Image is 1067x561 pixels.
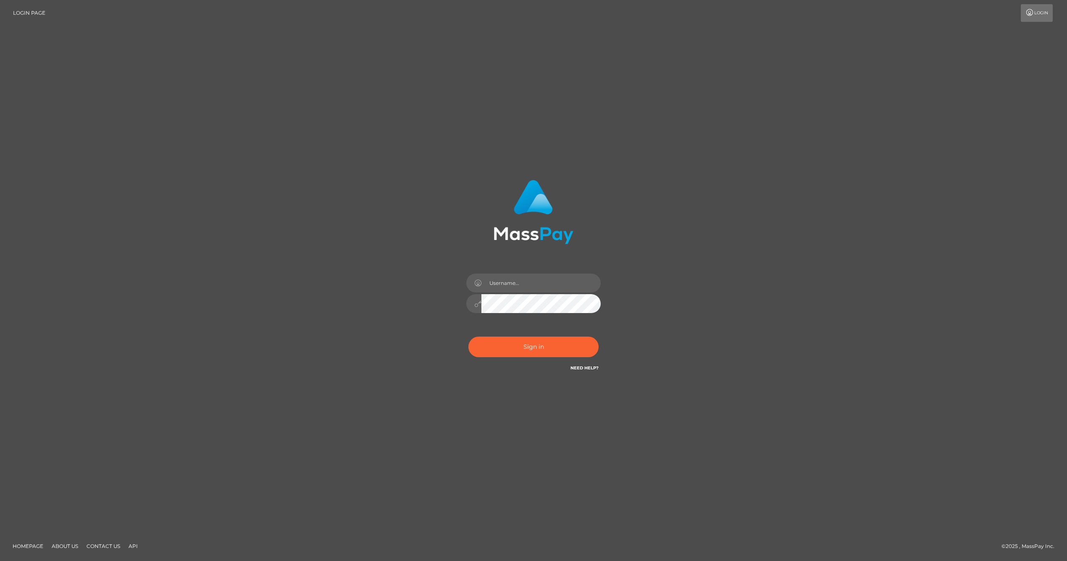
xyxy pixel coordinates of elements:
a: About Us [48,540,81,553]
img: MassPay Login [494,180,573,244]
a: Login Page [13,4,45,22]
a: API [125,540,141,553]
input: Username... [481,274,601,292]
a: Homepage [9,540,47,553]
a: Contact Us [83,540,124,553]
a: Login [1021,4,1053,22]
div: © 2025 , MassPay Inc. [1001,542,1061,551]
button: Sign in [468,337,599,357]
a: Need Help? [570,365,599,371]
